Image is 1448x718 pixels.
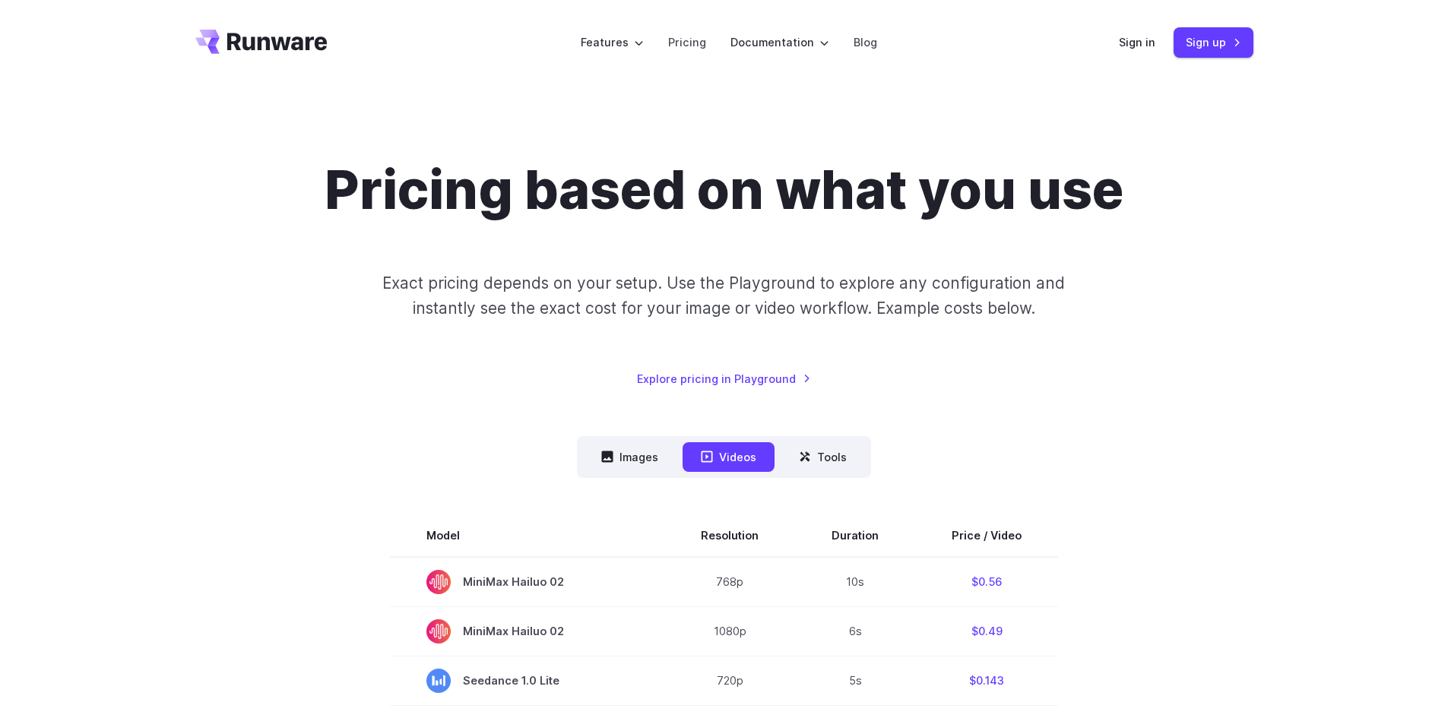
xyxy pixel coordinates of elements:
td: $0.143 [915,656,1058,705]
button: Images [583,442,676,472]
td: $0.56 [915,557,1058,607]
a: Explore pricing in Playground [637,370,811,387]
th: Duration [795,514,915,557]
span: MiniMax Hailuo 02 [426,570,628,594]
a: Sign up [1174,27,1253,57]
p: Exact pricing depends on your setup. Use the Playground to explore any configuration and instantl... [353,270,1094,321]
a: Pricing [668,33,706,51]
label: Features [581,33,644,51]
td: 5s [795,656,915,705]
a: Blog [854,33,877,51]
td: 720p [664,656,795,705]
a: Go to / [195,30,328,54]
td: 768p [664,557,795,607]
span: MiniMax Hailuo 02 [426,619,628,644]
th: Price / Video [915,514,1058,557]
a: Sign in [1119,33,1155,51]
th: Resolution [664,514,795,557]
td: $0.49 [915,606,1058,656]
label: Documentation [730,33,829,51]
span: Seedance 1.0 Lite [426,669,628,693]
td: 1080p [664,606,795,656]
button: Videos [683,442,775,472]
td: 10s [795,557,915,607]
h1: Pricing based on what you use [325,158,1123,222]
th: Model [390,514,664,557]
button: Tools [781,442,865,472]
td: 6s [795,606,915,656]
